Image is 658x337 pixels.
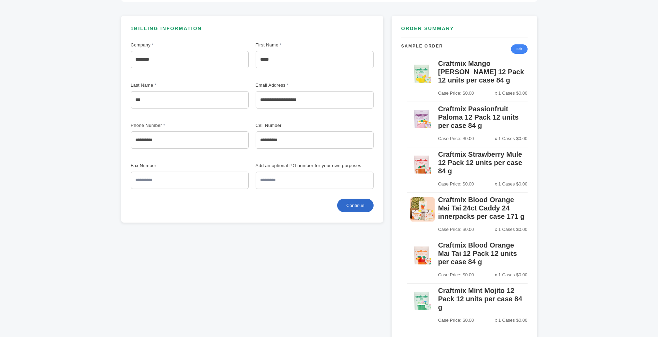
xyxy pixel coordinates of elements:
span: Case Price: $0.00 [438,89,474,97]
h5: Craftmix Mango [PERSON_NAME] 12 Pack 12 units per case 84 g [438,59,528,87]
h3: BILLING INFORMATION [131,25,374,37]
h5: Craftmix Blood Orange Mai Tai 24ct Caddy 24 innerpacks per case 171 g [438,196,528,223]
label: First Name [256,42,304,49]
span: x 1 Cases $0.00 [495,180,528,188]
label: Company [131,42,179,49]
span: Case Price: $0.00 [438,271,474,279]
h3: ORDER SUMMARY [401,25,528,38]
span: Case Price: $0.00 [438,135,474,143]
span: x 1 Cases $0.00 [495,271,528,279]
button: Continue [337,199,373,212]
span: x 1 Cases $0.00 [495,316,528,325]
label: Fax Number [131,162,179,170]
span: Case Price: $0.00 [438,180,474,188]
h5: Craftmix Blood Orange Mai Tai 12 Pack 12 units per case 84 g [438,241,528,269]
h5: Craftmix Passionfruit Paloma 12 Pack 12 units per case 84 g [438,105,528,132]
span: Case Price: $0.00 [438,225,474,234]
label: Email Address [256,82,304,89]
label: Add an optional PO number for your own purposes [256,162,361,170]
span: Case Price: $0.00 [438,316,474,325]
span: x 1 Cases $0.00 [495,135,528,143]
span: 1 [131,26,134,31]
a: Edit [511,44,528,53]
h4: Sample Order [401,43,443,55]
label: Cell Number [256,122,304,129]
span: x 1 Cases $0.00 [495,89,528,97]
span: x 1 Cases $0.00 [495,225,528,234]
h5: Craftmix Strawberry Mule 12 Pack 12 units per case 84 g [438,150,528,178]
label: Phone Number [131,122,179,129]
h5: Craftmix Mint Mojito 12 Pack 12 units per case 84 g [438,286,528,314]
label: Last Name [131,82,179,89]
